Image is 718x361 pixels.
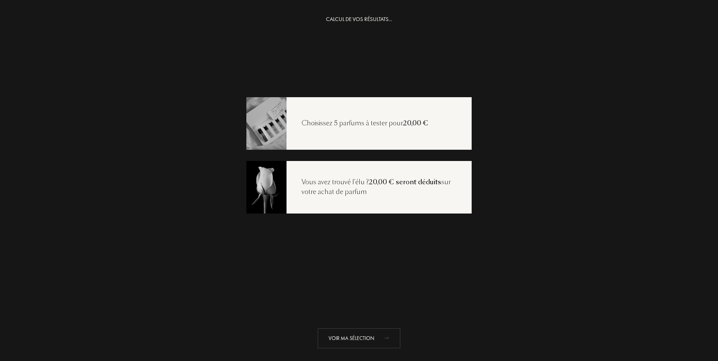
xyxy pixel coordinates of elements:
img: recoload3.png [246,160,287,214]
img: recoload1.png [246,96,287,150]
div: Voir ma sélection [318,328,400,348]
span: 20,00 € seront déduits [369,177,441,187]
div: animation [382,330,397,345]
div: Vous avez trouvé l'élu ? sur votre achat de parfum [287,177,472,197]
div: Choisissez 5 parfums à tester pour [287,119,443,128]
div: CALCUL DE VOS RÉSULTATS... [326,15,392,24]
span: 20,00 € [403,119,428,128]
